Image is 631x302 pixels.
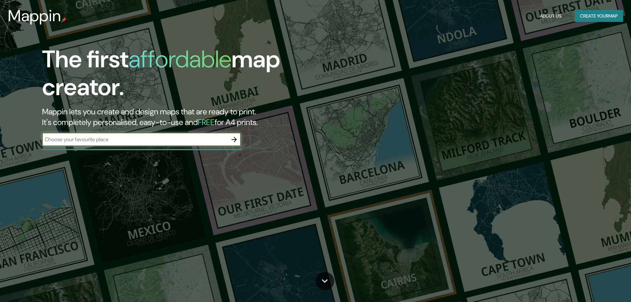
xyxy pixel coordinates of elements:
[42,136,228,143] input: Choose your favourite place
[61,17,67,23] img: mappin-pin
[42,45,358,106] h1: The first map creator.
[42,106,358,128] h2: Mappin lets you create and design maps that are ready to print. It's completely personalised, eas...
[8,7,61,25] h3: Mappin
[198,117,215,127] h5: FREE
[575,10,623,22] button: Create yourmap
[537,10,564,22] button: About Us
[129,44,232,75] h1: affordable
